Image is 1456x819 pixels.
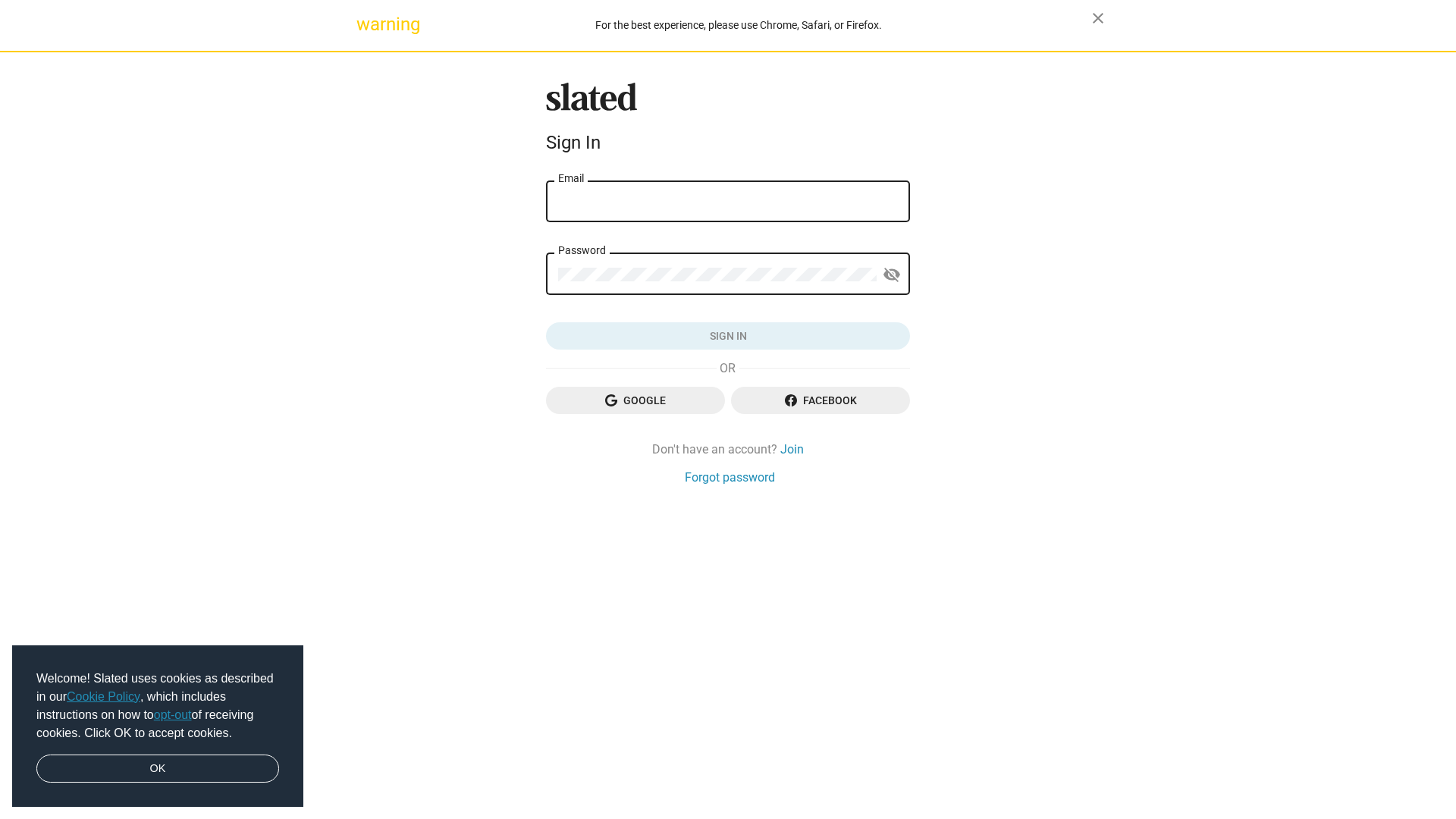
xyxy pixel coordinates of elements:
div: Sign In [546,132,910,153]
span: Welcome! Slated uses cookies as described in our , which includes instructions on how to of recei... [36,670,279,742]
sl-branding: Sign In [546,83,910,160]
span: Google [558,387,713,414]
a: dismiss cookie message [36,755,279,783]
a: Forgot password [685,469,775,485]
button: Google [546,387,725,414]
mat-icon: visibility_off [883,263,901,287]
div: Don't have an account? [546,441,910,457]
a: opt-out [154,708,192,721]
mat-icon: warning [356,15,375,33]
a: Join [780,441,804,457]
div: For the best experience, please use Chrome, Safari, or Firefox. [385,15,1092,36]
button: Facebook [731,387,910,414]
div: cookieconsent [12,645,303,808]
a: Cookie Policy [67,690,140,703]
button: Show password [877,260,907,290]
span: Facebook [743,387,898,414]
mat-icon: close [1089,9,1107,27]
